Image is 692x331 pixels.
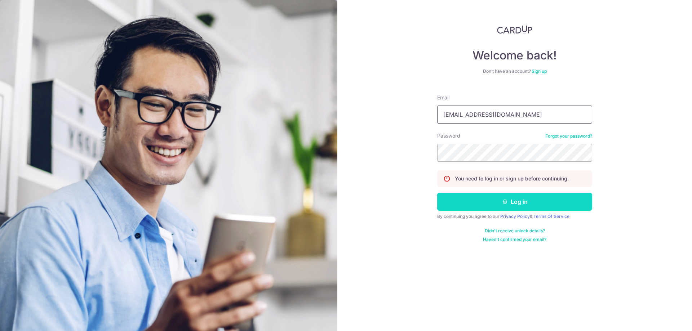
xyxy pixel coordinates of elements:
a: Terms Of Service [533,214,569,219]
a: Sign up [532,68,547,74]
label: Password [437,132,460,139]
a: Forgot your password? [545,133,592,139]
label: Email [437,94,449,101]
h4: Welcome back! [437,48,592,63]
input: Enter your Email [437,106,592,124]
div: Don’t have an account? [437,68,592,74]
a: Didn't receive unlock details? [485,228,545,234]
a: Haven't confirmed your email? [483,237,546,242]
div: By continuing you agree to our & [437,214,592,219]
img: CardUp Logo [497,25,532,34]
p: You need to log in or sign up before continuing. [455,175,569,182]
a: Privacy Policy [500,214,530,219]
button: Log in [437,193,592,211]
